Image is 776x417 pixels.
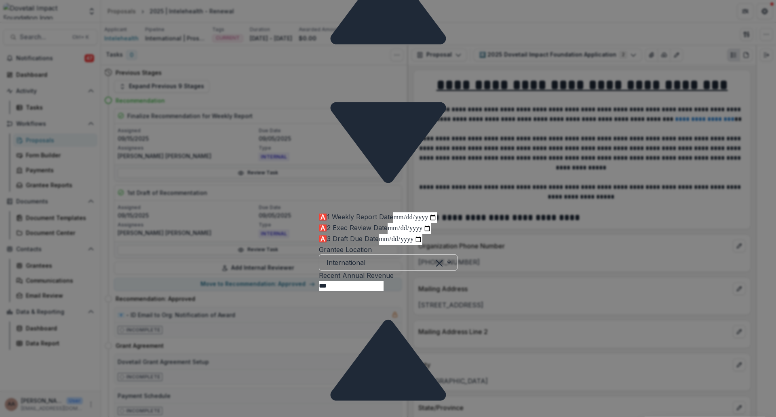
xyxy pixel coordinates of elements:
label: 🅰️1 Weekly Report Date [319,213,393,221]
label: 🅰️3 Draft Due Date [319,235,379,243]
div: Clear selected options [436,258,443,267]
label: Grantee Location [319,246,372,254]
label: Recent Annual Revenue [319,271,394,279]
label: 🅰️2 Exec Review Date [319,224,388,232]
